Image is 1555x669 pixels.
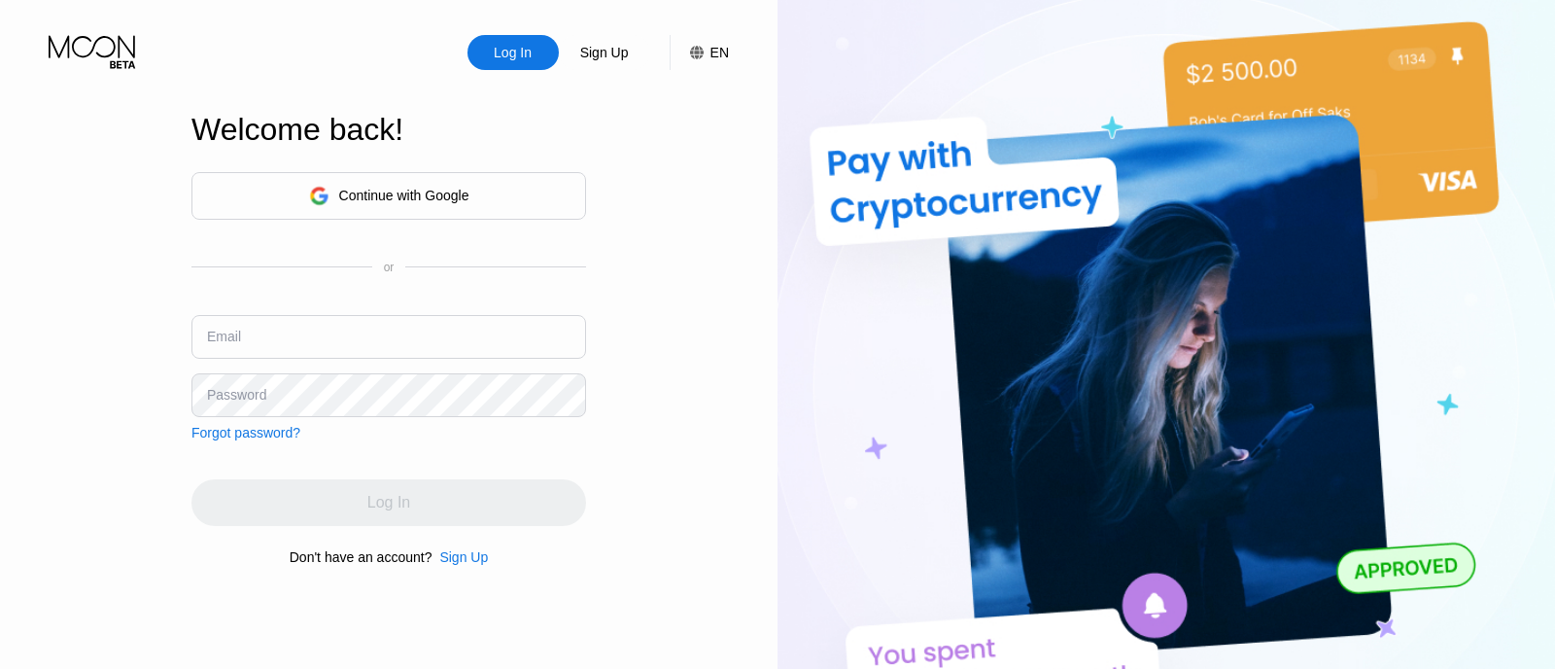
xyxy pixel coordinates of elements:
[191,425,300,440] div: Forgot password?
[191,172,586,220] div: Continue with Google
[710,45,729,60] div: EN
[207,329,241,344] div: Email
[467,35,559,70] div: Log In
[384,261,395,274] div: or
[439,549,488,565] div: Sign Up
[191,112,586,148] div: Welcome back!
[432,549,488,565] div: Sign Up
[670,35,729,70] div: EN
[492,43,534,62] div: Log In
[578,43,631,62] div: Sign Up
[559,35,650,70] div: Sign Up
[207,387,266,403] div: Password
[339,188,469,203] div: Continue with Google
[290,549,432,565] div: Don't have an account?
